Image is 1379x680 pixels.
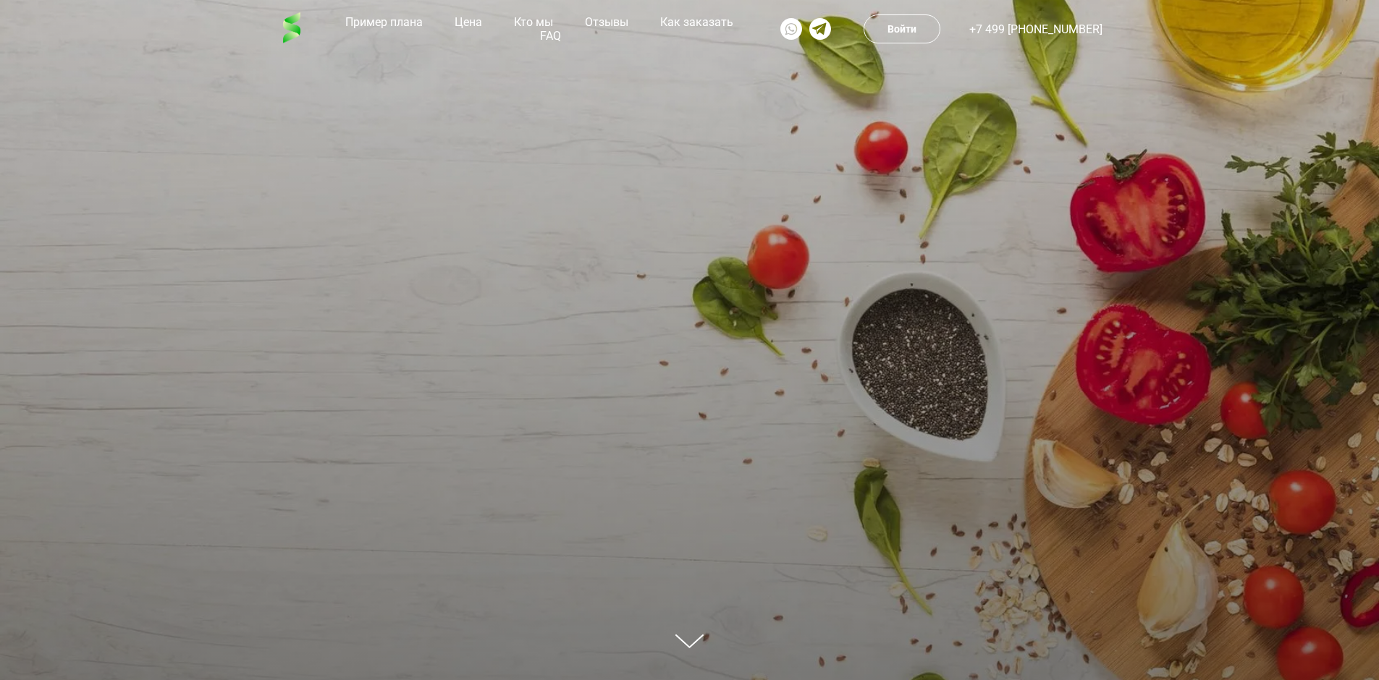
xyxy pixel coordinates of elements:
a: Кто мы [510,15,557,29]
a: Пример плана [342,15,426,29]
a: +7 499 [PHONE_NUMBER] [969,22,1102,36]
a: Отзывы [581,15,632,29]
a: Цена [451,15,486,29]
a: Как заказать [657,15,737,29]
a: FAQ [536,29,565,43]
td: Войти [887,17,916,41]
a: Войти [864,14,940,43]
